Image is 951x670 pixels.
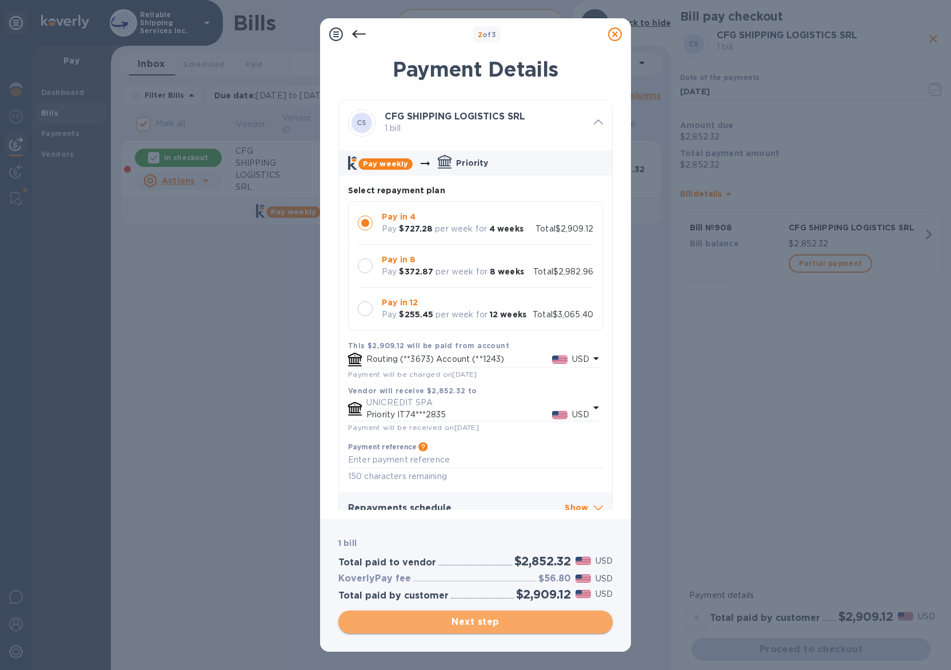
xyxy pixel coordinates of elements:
[347,615,604,629] span: Next step
[348,423,479,432] span: Payment will be received on [DATE]
[435,309,488,321] p: per week for
[576,575,591,583] img: USD
[596,573,613,585] p: USD
[596,555,613,567] p: USD
[366,397,589,409] p: UNICREDIT SPA
[348,503,565,514] h3: Repayments schedule
[576,557,591,565] img: USD
[348,186,445,195] b: Select repayment plan
[572,409,589,421] p: USD
[514,554,571,568] h2: $2,852.32
[576,590,591,598] img: USD
[357,118,367,127] b: CS
[366,353,552,365] p: Routing (**3673) Account (**1243)
[538,573,571,584] h3: $56.80
[552,356,568,364] img: USD
[478,30,482,39] span: 2
[399,310,433,319] b: $255.45
[338,57,613,81] h1: Payment Details
[348,370,477,378] span: Payment will be charged on [DATE]
[435,266,488,278] p: per week for
[363,159,408,168] b: Pay weekly
[478,30,497,39] b: of 3
[385,122,585,134] p: 1 bill
[348,470,603,483] p: 150 characters remaining
[533,266,593,278] p: Total $2,982.96
[338,611,613,633] button: Next step
[565,501,603,516] p: Show
[348,443,416,451] h3: Payment reference
[490,310,526,319] b: 12 weeks
[435,223,487,235] p: per week for
[339,100,612,146] div: CSCFG SHIPPING LOGISTICS SRL 1 bill
[399,224,433,233] b: $727.28
[338,539,357,548] b: 1 bill
[338,591,449,601] h3: Total paid by customer
[382,255,415,264] b: Pay in 8
[516,587,571,601] h2: $2,909.12
[536,223,593,235] p: Total $2,909.12
[338,573,411,584] h3: KoverlyPay fee
[572,353,589,365] p: USD
[385,111,525,122] b: CFG SHIPPING LOGISTICS SRL
[489,224,524,233] b: 4 weeks
[348,386,477,395] b: Vendor will receive $2,852.32 to
[382,266,397,278] p: Pay
[348,341,509,350] b: This $2,909.12 will be paid from account
[382,309,397,321] p: Pay
[490,267,524,276] b: 8 weeks
[382,212,415,221] b: Pay in 4
[366,409,552,421] p: Priority IT74***2835
[533,309,593,321] p: Total $3,065.40
[399,267,433,276] b: $372.87
[596,588,613,600] p: USD
[382,223,397,235] p: Pay
[552,411,568,419] img: USD
[456,157,488,169] p: Priority
[338,557,436,568] h3: Total paid to vendor
[382,298,418,307] b: Pay in 12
